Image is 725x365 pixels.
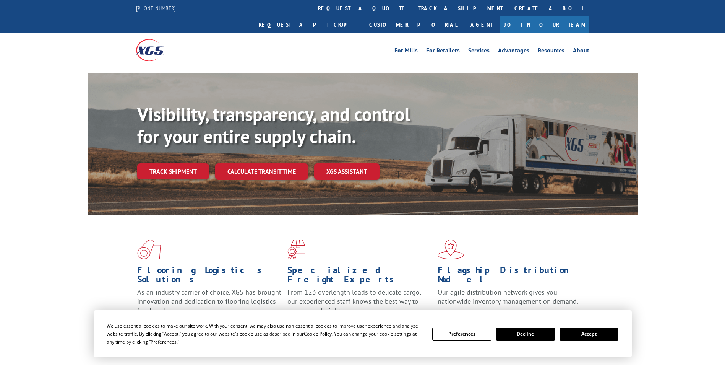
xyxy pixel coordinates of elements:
img: xgs-icon-focused-on-flooring-red [287,240,305,259]
a: XGS ASSISTANT [314,163,380,180]
a: Calculate transit time [215,163,308,180]
a: Request a pickup [253,16,363,33]
p: From 123 overlength loads to delicate cargo, our experienced staff knows the best way to move you... [287,288,432,322]
a: Join Our Team [500,16,589,33]
button: Preferences [432,328,491,341]
div: Cookie Consent Prompt [94,310,632,357]
img: xgs-icon-flagship-distribution-model-red [438,240,464,259]
span: Cookie Policy [304,331,332,337]
b: Visibility, transparency, and control for your entire supply chain. [137,102,410,148]
div: We use essential cookies to make our site work. With your consent, we may also use non-essential ... [107,322,423,346]
h1: Flooring Logistics Solutions [137,266,282,288]
button: Decline [496,328,555,341]
img: xgs-icon-total-supply-chain-intelligence-red [137,240,161,259]
span: As an industry carrier of choice, XGS has brought innovation and dedication to flooring logistics... [137,288,281,315]
a: Customer Portal [363,16,463,33]
a: Track shipment [137,163,209,179]
a: Resources [538,47,564,56]
h1: Flagship Distribution Model [438,266,582,288]
a: [PHONE_NUMBER] [136,4,176,12]
h1: Specialized Freight Experts [287,266,432,288]
a: About [573,47,589,56]
a: Services [468,47,490,56]
a: Advantages [498,47,529,56]
a: Agent [463,16,500,33]
button: Accept [560,328,618,341]
a: For Mills [394,47,418,56]
a: For Retailers [426,47,460,56]
span: Our agile distribution network gives you nationwide inventory management on demand. [438,288,578,306]
span: Preferences [151,339,177,345]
